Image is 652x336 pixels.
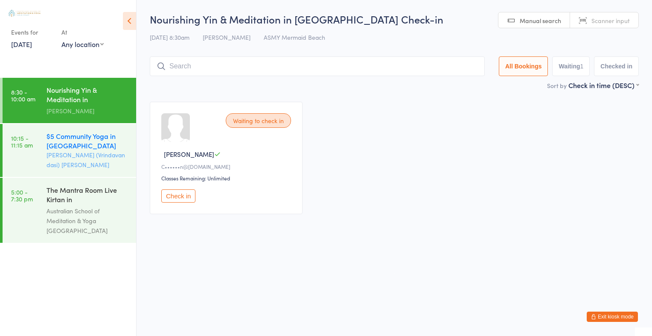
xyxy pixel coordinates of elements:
[161,174,294,182] div: Classes Remaining: Unlimited
[61,39,104,49] div: Any location
[591,16,630,25] span: Scanner input
[594,56,639,76] button: Checked in
[499,56,548,76] button: All Bookings
[520,16,561,25] span: Manual search
[11,189,33,202] time: 5:00 - 7:30 pm
[9,10,41,17] img: Australian School of Meditation & Yoga (Gold Coast)
[11,135,33,148] time: 10:15 - 11:15 am
[3,124,136,177] a: 10:15 -11:15 am$5 Community Yoga in [GEOGRAPHIC_DATA][PERSON_NAME] (Vrindavan dasi) [PERSON_NAME]
[47,85,129,106] div: Nourishing Yin & Meditation in [GEOGRAPHIC_DATA]
[164,150,214,159] span: [PERSON_NAME]
[568,80,639,90] div: Check in time (DESC)
[161,189,195,203] button: Check in
[580,63,584,70] div: 1
[3,178,136,243] a: 5:00 -7:30 pmThe Mantra Room Live Kirtan in [GEOGRAPHIC_DATA]Australian School of Meditation & Yo...
[264,33,325,41] span: ASMY Mermaid Beach
[150,12,639,26] h2: Nourishing Yin & Meditation in [GEOGRAPHIC_DATA] Check-in
[47,131,129,150] div: $5 Community Yoga in [GEOGRAPHIC_DATA]
[226,113,291,128] div: Waiting to check in
[150,56,485,76] input: Search
[552,56,590,76] button: Waiting1
[47,185,129,206] div: The Mantra Room Live Kirtan in [GEOGRAPHIC_DATA]
[11,39,32,49] a: [DATE]
[47,206,129,236] div: Australian School of Meditation & Yoga [GEOGRAPHIC_DATA]
[61,25,104,39] div: At
[150,33,189,41] span: [DATE] 8:30am
[47,106,129,116] div: [PERSON_NAME]
[47,150,129,170] div: [PERSON_NAME] (Vrindavan dasi) [PERSON_NAME]
[3,78,136,123] a: 8:30 -10:00 amNourishing Yin & Meditation in [GEOGRAPHIC_DATA][PERSON_NAME]
[11,25,53,39] div: Events for
[587,312,638,322] button: Exit kiosk mode
[547,81,567,90] label: Sort by
[161,163,294,170] div: C••••••n@[DOMAIN_NAME]
[11,88,35,102] time: 8:30 - 10:00 am
[203,33,250,41] span: [PERSON_NAME]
